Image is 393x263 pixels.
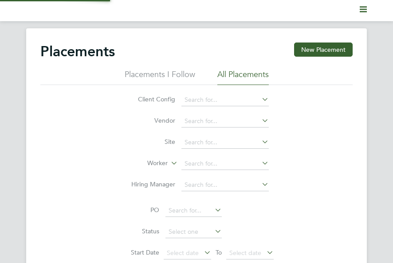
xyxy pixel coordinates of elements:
[125,69,195,85] li: Placements I Follow
[181,136,269,149] input: Search for...
[165,226,222,238] input: Select one
[124,116,175,124] label: Vendor
[229,249,261,257] span: Select date
[40,43,115,60] h2: Placements
[181,179,269,191] input: Search for...
[124,138,175,146] label: Site
[213,247,224,258] span: To
[217,69,269,85] li: All Placements
[294,43,353,57] button: New Placement
[167,249,199,257] span: Select date
[181,158,269,170] input: Search for...
[124,180,175,188] label: Hiring Manager
[119,248,159,256] label: Start Date
[119,206,159,214] label: PO
[181,94,269,106] input: Search for...
[124,95,175,103] label: Client Config
[181,115,269,128] input: Search for...
[119,227,159,235] label: Status
[165,205,222,217] input: Search for...
[117,159,168,168] label: Worker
